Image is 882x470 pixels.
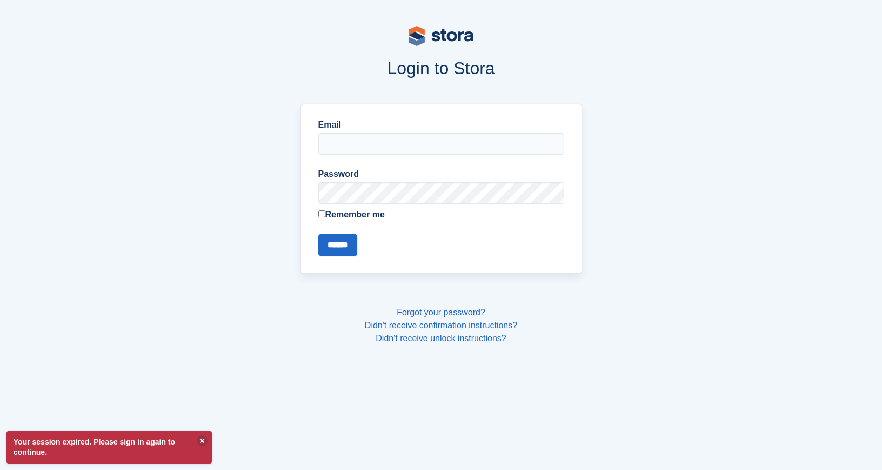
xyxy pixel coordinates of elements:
[409,26,473,46] img: stora-logo-53a41332b3708ae10de48c4981b4e9114cc0af31d8433b30ea865607fb682f29.svg
[318,208,564,221] label: Remember me
[318,210,325,217] input: Remember me
[365,321,517,330] a: Didn't receive confirmation instructions?
[397,308,485,317] a: Forgot your password?
[318,168,564,181] label: Password
[94,58,788,78] h1: Login to Stora
[376,334,506,343] a: Didn't receive unlock instructions?
[318,118,564,131] label: Email
[6,431,212,464] p: Your session expired. Please sign in again to continue.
